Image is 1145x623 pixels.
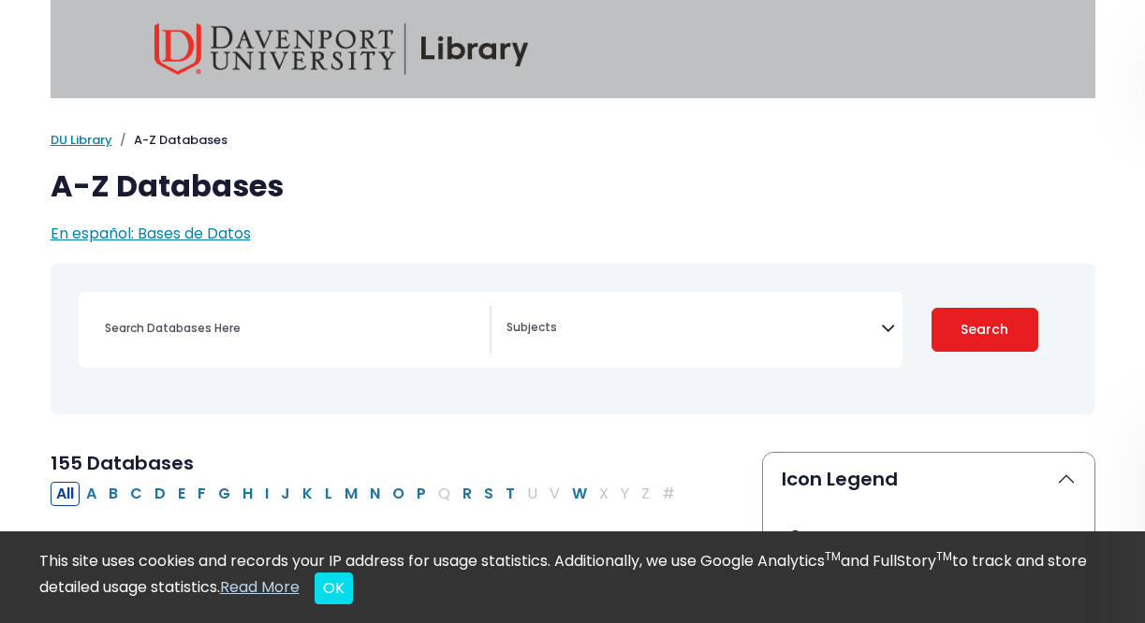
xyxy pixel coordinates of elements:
[51,264,1095,414] nav: Search filters
[411,482,432,506] button: Filter Results P
[832,528,1076,550] div: Scholarly or Peer Reviewed
[364,482,386,506] button: Filter Results N
[112,131,228,150] li: A-Z Databases
[566,482,593,506] button: Filter Results W
[51,131,1095,150] nav: breadcrumb
[319,482,338,506] button: Filter Results L
[237,482,258,506] button: Filter Results H
[825,548,841,564] sup: TM
[94,314,490,341] input: Search database by title or keyword
[932,308,1038,352] button: Submit for Search Results
[500,482,521,506] button: Filter Results T
[478,482,499,506] button: Filter Results S
[192,482,212,506] button: Filter Results F
[51,168,1095,204] h1: A-Z Databases
[339,482,363,506] button: Filter Results M
[149,482,171,506] button: Filter Results D
[315,572,353,604] button: Close
[39,550,1107,604] div: This site uses cookies and records your IP address for usage statistics. Additionally, we use Goo...
[81,482,102,506] button: Filter Results A
[457,482,477,506] button: Filter Results R
[103,482,124,506] button: Filter Results B
[783,526,808,551] img: Icon Scholarly or Peer Reviewed
[213,482,236,506] button: Filter Results G
[51,450,194,476] span: 155 Databases
[51,131,112,149] a: DU Library
[275,482,296,506] button: Filter Results J
[51,223,251,244] a: En español: Bases de Datos
[125,482,148,506] button: Filter Results C
[51,482,683,503] div: Alpha-list to filter by first letter of database name
[220,576,300,598] a: Read More
[297,482,318,506] button: Filter Results K
[172,482,191,506] button: Filter Results E
[259,482,274,506] button: Filter Results I
[51,482,80,506] button: All
[387,482,410,506] button: Filter Results O
[936,548,952,564] sup: TM
[154,23,529,75] img: Davenport University Library
[763,453,1094,505] button: Icon Legend
[506,322,881,337] textarea: Search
